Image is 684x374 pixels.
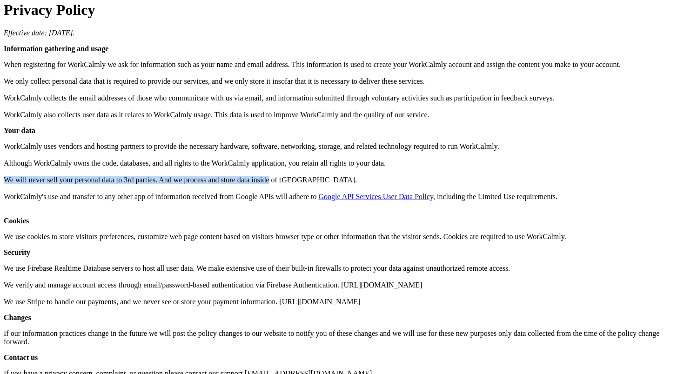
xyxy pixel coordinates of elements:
i: Effective date: [DATE]. [4,29,75,37]
strong: Information gathering and usage [4,45,108,53]
strong: Cookies [4,217,29,225]
a: Google API Services User Data Policy [319,193,433,200]
h1: Privacy Policy [4,1,680,19]
strong: Security [4,248,30,256]
p: When registering for WorkCalmly we ask for information such as your name and email address. This ... [4,60,680,119]
strong: Contact us [4,354,38,361]
p: We use Firebase Realtime Database servers to host all user data. We make extensive use of their b... [4,264,680,306]
strong: Your data [4,127,35,134]
p: If our information practices change in the future we will post the policy changes to our website ... [4,329,680,346]
p: We use cookies to store visitors preferences, customize web page content based on visitors browse... [4,233,680,241]
strong: Changes [4,314,31,321]
p: WorkCalmly uses vendors and hosting partners to provide the necessary hardware, software, network... [4,142,680,209]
